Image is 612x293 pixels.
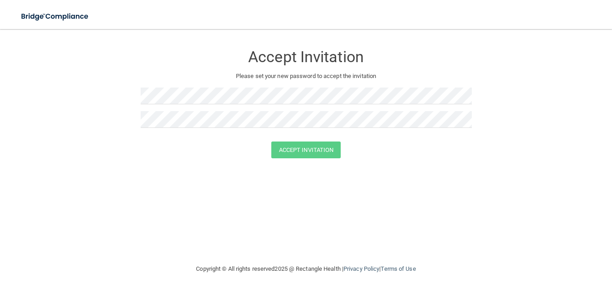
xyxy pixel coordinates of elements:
[14,7,97,26] img: bridge_compliance_login_screen.278c3ca4.svg
[141,254,472,283] div: Copyright © All rights reserved 2025 @ Rectangle Health | |
[381,265,416,272] a: Terms of Use
[147,71,465,82] p: Please set your new password to accept the invitation
[271,142,341,158] button: Accept Invitation
[141,49,472,65] h3: Accept Invitation
[343,265,379,272] a: Privacy Policy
